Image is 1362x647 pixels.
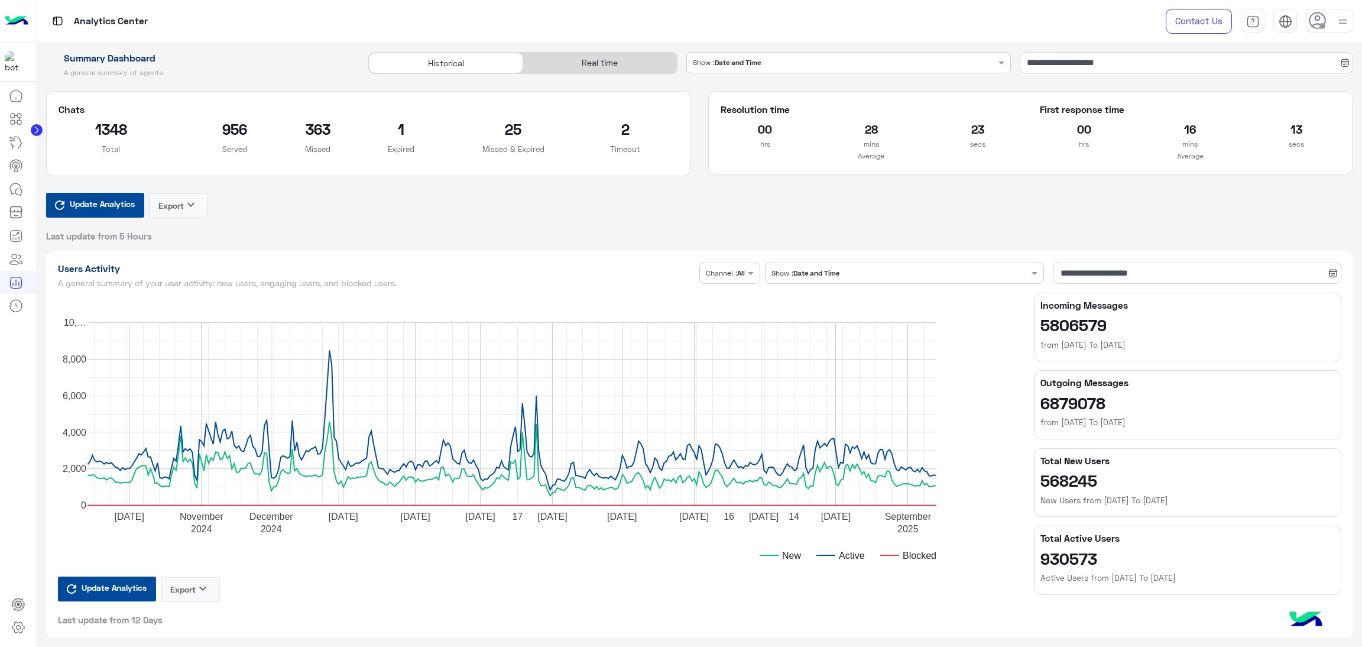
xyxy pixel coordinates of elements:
[1040,471,1335,490] h2: 568245
[58,293,1013,577] svg: A chart.
[884,511,931,521] text: September
[903,550,936,560] text: Blocked
[1040,416,1335,428] h6: from [DATE] To [DATE]
[184,198,198,212] i: keyboard_arrow_down
[1040,339,1335,351] h6: from [DATE] To [DATE]
[400,511,430,521] text: [DATE]
[721,150,1022,162] p: Average
[1252,119,1341,138] h2: 13
[1040,299,1335,311] h5: Incoming Messages
[62,464,86,474] text: 2,000
[62,390,86,400] text: 6,000
[46,230,152,242] span: Last update from 5 Hours
[149,193,208,218] button: Exportkeyboard_arrow_down
[1285,600,1327,641] img: hulul-logo.png
[58,279,695,288] h5: A general summary of your user activity: new users, engaging users, and blocked users.
[827,119,916,138] h2: 28
[572,143,678,155] p: Timeout
[1040,315,1335,334] h2: 5806579
[821,511,850,521] text: [DATE]
[191,523,212,533] text: 2024
[1040,455,1335,467] h5: Total New Users
[1040,138,1128,150] p: hrs
[572,119,678,138] h2: 2
[348,119,454,138] h2: 1
[58,614,163,626] span: Last update from 12 Days
[933,138,1022,150] p: secs
[724,511,734,521] text: 16
[74,14,148,30] p: Analytics Center
[369,53,523,73] div: Historical
[46,68,355,77] h5: A general summary of agents
[793,268,839,277] b: Date and Time
[465,511,495,521] text: [DATE]
[50,14,65,28] img: tab
[1040,103,1341,115] h5: First response time
[63,318,86,328] text: 10,…
[305,119,330,138] h2: 363
[305,143,330,155] p: Missed
[328,511,358,521] text: [DATE]
[1146,119,1234,138] h2: 16
[512,511,523,521] text: 17
[737,268,745,277] b: All
[79,580,150,596] span: Update Analytics
[249,511,293,521] text: December
[59,143,164,155] p: Total
[179,511,223,521] text: November
[46,193,144,218] button: Update Analytics
[58,577,156,601] button: Update Analytics
[839,550,865,560] text: Active
[1335,14,1350,29] img: profile
[5,9,28,34] img: Logo
[348,143,454,155] p: Expired
[897,523,919,533] text: 2025
[5,51,26,73] img: 1403182699927242
[607,511,637,521] text: [DATE]
[715,58,761,67] b: Date and Time
[1040,377,1335,389] h5: Outgoing Messages
[1040,494,1335,506] h6: New Users from [DATE] To [DATE]
[523,53,677,73] div: Real time
[1040,549,1335,568] h2: 930573
[181,119,287,138] h2: 956
[67,196,138,212] span: Update Analytics
[1040,150,1341,162] p: Average
[472,119,554,138] h2: 25
[46,52,355,64] h1: Summary Dashboard
[827,138,916,150] p: mins
[933,119,1022,138] h2: 23
[1246,15,1260,28] img: tab
[1040,572,1335,584] h6: Active Users from [DATE] To [DATE]
[81,500,86,510] text: 0
[1146,138,1234,150] p: mins
[748,511,778,521] text: [DATE]
[59,119,164,138] h2: 1348
[472,143,554,155] p: Missed & Expired
[1166,9,1232,34] a: Contact Us
[1241,9,1264,34] a: tab
[782,550,801,560] text: New
[196,581,210,596] i: keyboard_arrow_down
[537,511,567,521] text: [DATE]
[721,119,809,138] h2: 00
[58,263,695,274] h1: Users Activity
[679,511,708,521] text: [DATE]
[721,103,1022,115] h5: Resolution time
[114,511,144,521] text: [DATE]
[59,103,679,115] h5: Chats
[1040,532,1335,544] h5: Total Active Users
[62,354,86,364] text: 8,000
[1252,138,1341,150] p: secs
[181,143,287,155] p: Served
[1279,15,1292,28] img: tab
[1040,393,1335,412] h2: 6879078
[260,523,281,533] text: 2024
[62,427,86,437] text: 4,000
[1040,119,1128,138] h2: 00
[721,138,809,150] p: hrs
[789,511,799,521] text: 14
[161,577,220,602] button: Exportkeyboard_arrow_down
